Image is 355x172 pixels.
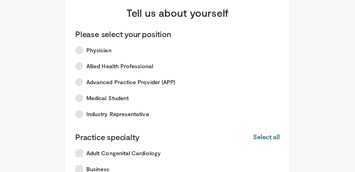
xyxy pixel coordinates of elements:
[75,6,280,19] h3: Tell us about yourself
[75,132,139,142] p: Practice specialty
[86,94,129,102] span: Medical Student
[86,46,112,54] span: Physician
[86,149,161,157] span: Adult Congenital Cardiology
[75,29,171,39] p: Please select your position
[253,132,280,141] button: Select all
[86,78,175,86] span: Advanced Practice Provider (APP)
[86,110,149,118] span: Industry Representative
[86,62,153,70] span: Allied Health Professional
